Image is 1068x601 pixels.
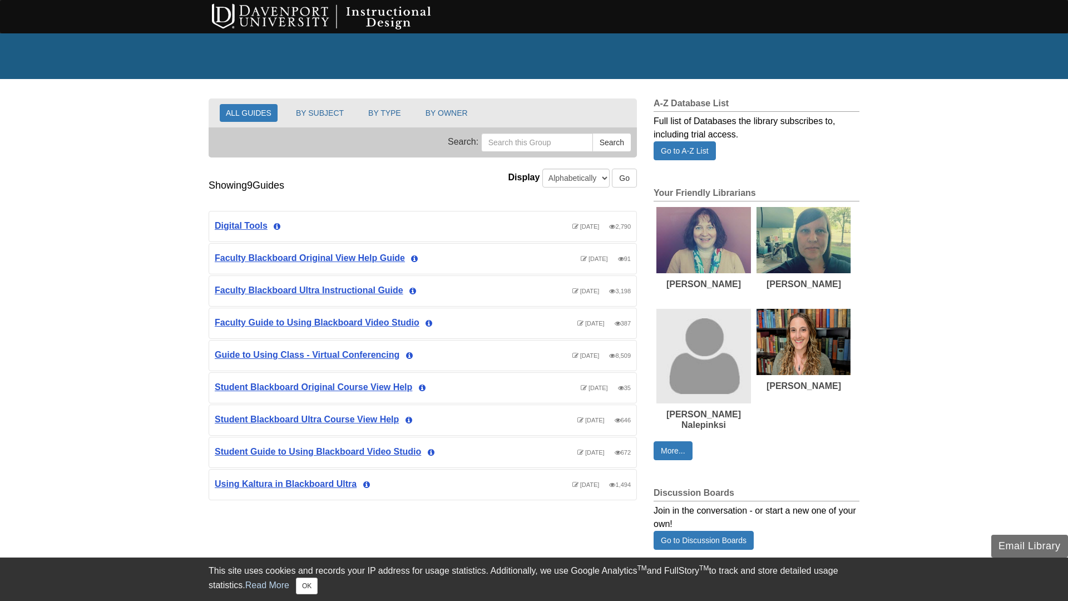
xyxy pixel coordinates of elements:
button: Go [612,169,637,188]
img: Landon Nalepinksi's picture [656,309,751,403]
label: Display [508,171,540,184]
a: Using Kaltura in Blackboard Ultra [215,479,357,489]
img: Sarah Gray's picture [756,309,851,375]
span: 9 [247,180,253,191]
div: [PERSON_NAME] [756,279,851,289]
a: Student Guide to Using Blackboard Video Studio [215,447,421,456]
button: Search [592,133,631,152]
span: Last Updated [577,320,605,327]
img: Davenport University Instructional Design [203,3,470,31]
span: Number of visits this year [618,385,631,391]
a: Student Blackboard Original Course View Help [215,382,412,392]
h2: Showing Guides [209,180,284,191]
span: Last Updated [572,223,600,230]
div: Join in the conversation - or start a new one of your own! [654,501,859,531]
a: Guide to Using Class - Virtual Conferencing [215,350,399,359]
button: BY TYPE [362,104,407,122]
span: Number of visits this year [609,288,631,294]
img: Julie Gotch's picture [656,207,751,273]
span: Number of visits this year [618,255,631,262]
span: Last Updated [572,288,600,294]
input: Search this Group [481,133,593,152]
section: List of Guides [209,197,637,501]
div: This site uses cookies and records your IP address for usage statistics. Additionally, we use Goo... [209,564,859,594]
a: Digital Tools [215,221,268,230]
span: Number of visits this year [615,449,631,456]
a: Landon Nalepinksi's picture[PERSON_NAME] Nalepinksi [656,309,751,430]
span: Number of visits this year [609,481,631,488]
span: Number of visits this year [609,223,631,230]
button: Close [296,578,318,594]
div: [PERSON_NAME] [656,279,751,289]
span: Last Updated [572,481,600,488]
h2: Your Friendly Librarians [654,188,859,201]
a: Faculty Blackboard Original View Help Guide [215,253,405,263]
div: [PERSON_NAME] [756,381,851,391]
a: Faculty Guide to Using Blackboard Video Studio [215,318,419,327]
span: Number of visits this year [615,320,631,327]
button: BY OWNER [419,104,474,122]
button: ALL GUIDES [220,104,278,122]
div: Full list of Databases the library subscribes to, including trial access. [654,112,859,141]
h2: Discussion Boards [654,488,859,501]
span: Last Updated [577,417,605,423]
a: Sarah Gray's picture[PERSON_NAME] [756,309,851,391]
button: Email Library [991,535,1068,558]
span: Number of visits this year [609,352,631,359]
button: BY SUBJECT [290,104,350,122]
span: Last Updated [577,449,605,456]
div: [PERSON_NAME] Nalepinksi [656,409,751,430]
a: Go to A-Z List [654,141,716,160]
sup: TM [699,564,709,572]
a: Read More [245,580,289,590]
span: Number of visits this year [615,417,631,423]
span: Last Updated [581,255,608,262]
span: Last Updated [581,385,608,391]
span: Last Updated [572,352,600,359]
span: Search: [448,137,478,146]
img: Emily Hayes's picture [756,207,851,273]
a: More... [654,441,693,460]
a: Student Blackboard Ultra Course View Help [215,415,399,424]
a: Julie Gotch's picture[PERSON_NAME] [656,207,751,289]
sup: TM [637,564,646,572]
a: Go to Discussion Boards [654,531,754,550]
a: Faculty Blackboard Ultra Instructional Guide [215,285,403,295]
h2: A-Z Database List [654,98,859,112]
a: Emily Hayes's picture[PERSON_NAME] [756,207,851,289]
